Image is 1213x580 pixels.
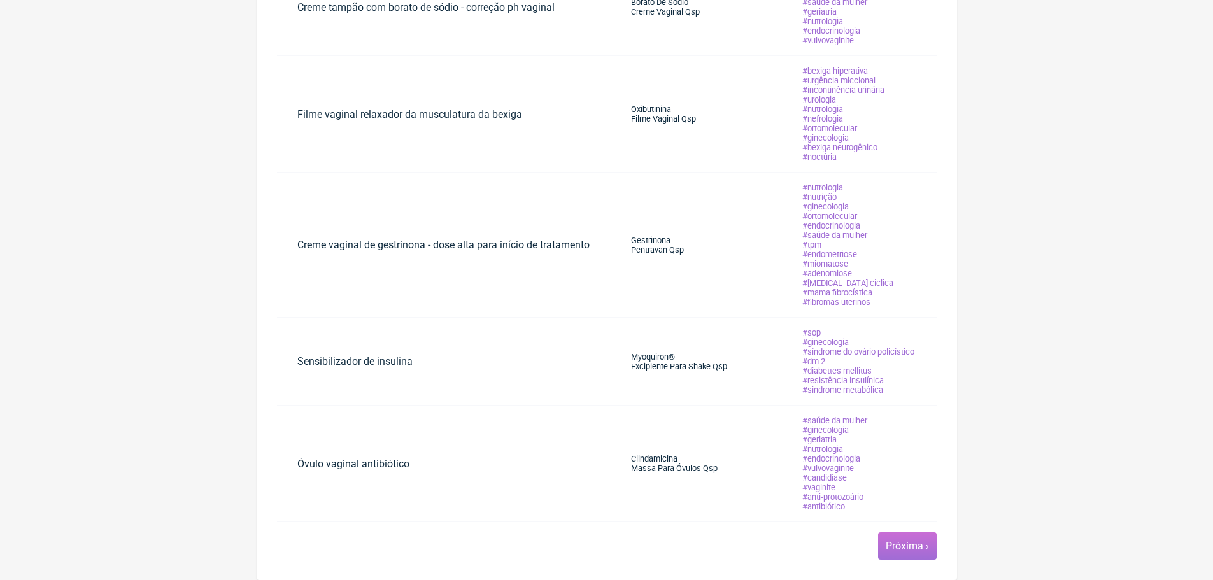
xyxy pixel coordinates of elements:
span: nefrologia [802,114,844,124]
span: incontinência urinária [802,85,886,95]
span: [MEDICAL_DATA] cíclica [802,278,895,288]
span: nutrologia [802,17,844,26]
span: Oxibutinina [631,104,671,114]
span: endocrinologia [802,454,862,463]
span: síndrome do ovário policístico [802,347,916,357]
span: geriatria [802,7,838,17]
a: sop ginecologia síndrome do ovário policístico dm 2 diabettes mellitus resistência insulínica sin... [781,318,936,405]
span: nutrição [802,192,838,202]
span: miomatose [802,259,849,269]
a: bexiga hiperativa urgência miccional incontinência urinária urologia nutrologia nefrologia ortomo... [781,56,906,172]
span: Excipiente Para Shake Qsp [631,362,727,371]
span: saúde da mulher [802,416,869,425]
span: Myoquiron® [631,352,675,362]
a: Óvulo vaginal antibiótico [277,448,430,480]
span: Gestrinona [631,236,670,245]
span: resistência insulínica [802,376,885,385]
span: Filme Vaginal Qsp [631,114,696,124]
a: Próxima › [886,540,929,552]
a: Myoquiron® Excipiente Para Shake Qsp [611,334,748,390]
span: vulvovaginite [802,36,855,45]
span: nutrologia [802,444,844,454]
a: Sensibilizador de insulina [277,345,433,378]
span: ortomolecular [802,124,858,133]
span: ginecologia [802,133,850,143]
a: Filme vaginal relaxador da musculatura da bexiga [277,98,543,131]
span: tpm [802,240,823,250]
a: Oxibutinina Filme Vaginal Qsp [611,86,716,142]
span: saúde da mulher [802,230,869,240]
span: vaginite [802,483,837,492]
span: anti-protozoário [802,492,865,502]
span: antibiótico [802,502,846,511]
a: Gestrinona Pentravan Qsp [611,217,704,273]
span: ginecologia [802,202,850,211]
a: nutrologia nutrição ginecologia ortomolecular endocrinologia saúde da mulher tpm endometriose mio... [781,173,915,317]
a: saúde da mulher ginecologia geriatria nutrologia endocrinologia vulvovaginite candidíase vaginite... [781,406,889,521]
span: noctúria [802,152,838,162]
span: sop [802,328,822,337]
span: bexiga hiperativa [802,66,869,76]
span: adenomiose [802,269,853,278]
span: endometriose [802,250,858,259]
span: urologia [802,95,837,104]
span: Clindamicina [631,454,677,463]
span: endocrinologia [802,221,862,230]
span: ginecologia [802,337,850,347]
span: dm 2 [802,357,826,366]
span: nutrologia [802,183,844,192]
span: Massa Para Óvulos Qsp [631,463,718,473]
span: Pentravan Qsp [631,245,684,255]
a: Creme vaginal de gestrinona - dose alta para início de tratamento [277,229,610,261]
span: bexiga neurogênico [802,143,879,152]
a: Clindamicina Massa Para Óvulos Qsp [611,435,738,492]
span: ortomolecular [802,211,858,221]
span: Creme Vaginal Qsp [631,7,700,17]
span: mama fibrocística [802,288,874,297]
span: nutrologia [802,104,844,114]
span: geriatria [802,435,838,444]
nav: pager [277,532,937,560]
span: endocrinologia [802,26,862,36]
span: fibromas uterinos [802,297,872,307]
span: ginecologia [802,425,850,435]
span: sindrome metabólica [802,385,884,395]
span: candidíase [802,473,848,483]
span: vulvovaginite [802,463,855,473]
span: urgência miccional [802,76,877,85]
span: diabettes mellitus [802,366,873,376]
